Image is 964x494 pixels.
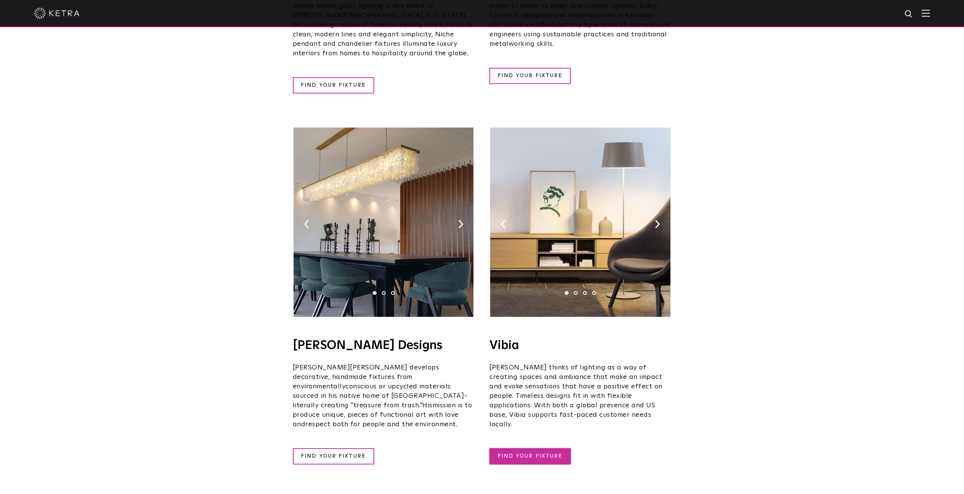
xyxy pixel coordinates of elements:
[922,9,930,17] img: Hamburger%20Nav.svg
[34,8,80,19] img: ketra-logo-2019-white
[293,364,439,390] span: develops decorative, handmade fixtures from environmentally
[293,77,374,94] a: FIND YOUR FIXTURE
[293,448,374,464] a: FIND YOUR FIXTURE
[489,448,571,464] a: FIND YOUR FIXTURE
[655,220,660,228] img: arrow-right-black.svg
[904,9,914,19] img: search icon
[304,220,309,228] img: arrow-left-black.svg
[458,220,463,228] img: arrow-right-black.svg
[490,128,670,317] img: VIBIA_KetraReadySolutions-02.jpg
[422,402,433,409] span: His
[293,340,475,352] h4: [PERSON_NAME] Designs​
[489,340,671,352] h4: Vibia
[501,220,506,228] img: arrow-left-black.svg
[294,128,473,317] img: Pikus_KetraReadySolutions-02.jpg
[305,421,458,428] span: respect both for people and the environment.
[293,364,350,371] span: [PERSON_NAME]
[350,364,408,371] span: [PERSON_NAME]
[293,402,472,428] span: mission is to produce unique, pieces of functional art with love and
[489,68,571,84] a: FIND YOUR FIXTURE
[489,363,671,429] p: [PERSON_NAME] thinks of lighting as a way of creating spaces and ambiance that make an impact and...
[293,383,467,409] span: conscious or upcycled materials sourced in his native home of [GEOGRAPHIC_DATA]- literally creati...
